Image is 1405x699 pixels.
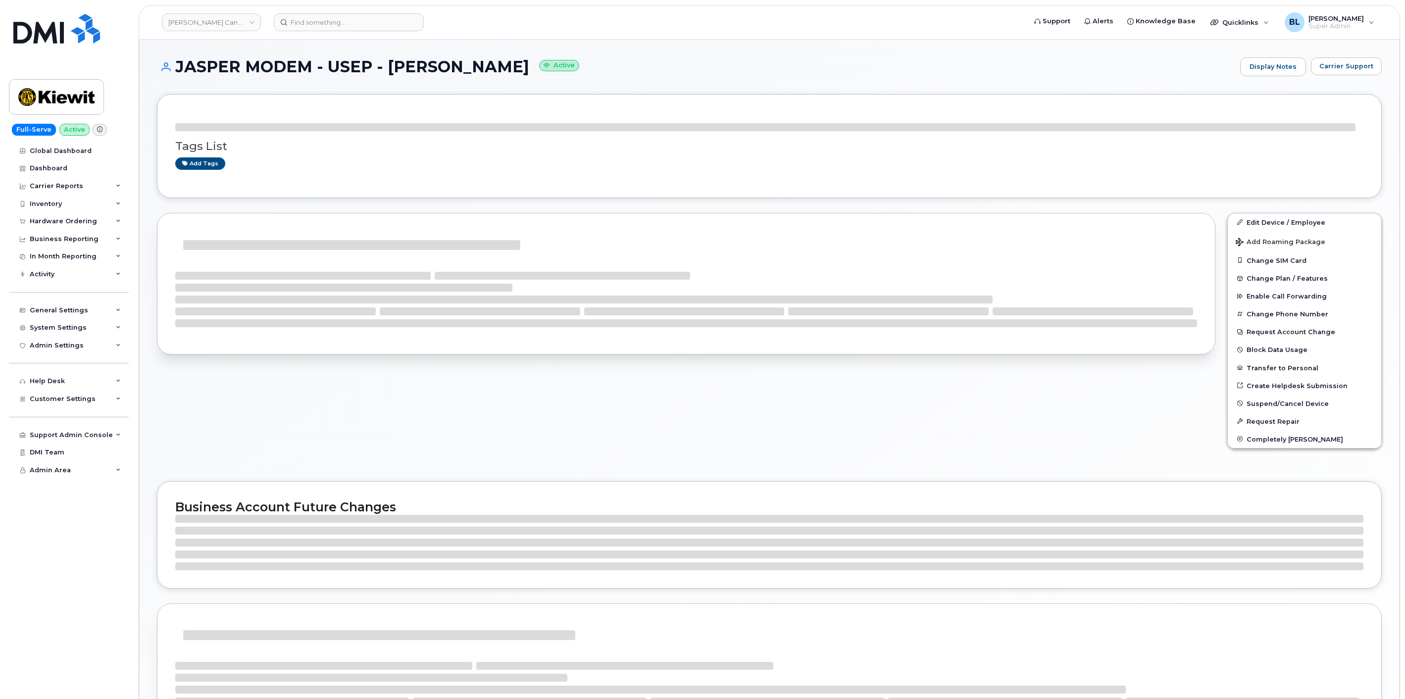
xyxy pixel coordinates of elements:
[1247,293,1327,300] span: Enable Call Forwarding
[1240,57,1306,76] a: Display Notes
[1228,377,1381,395] a: Create Helpdesk Submission
[539,60,579,71] small: Active
[1228,213,1381,231] a: Edit Device / Employee
[175,140,1363,152] h3: Tags List
[1236,238,1325,248] span: Add Roaming Package
[1228,359,1381,377] button: Transfer to Personal
[1247,275,1328,282] span: Change Plan / Features
[1311,57,1382,75] button: Carrier Support
[1228,412,1381,430] button: Request Repair
[1228,341,1381,358] button: Block Data Usage
[1319,61,1373,71] span: Carrier Support
[175,499,1363,514] h2: Business Account Future Changes
[1228,430,1381,448] button: Completely [PERSON_NAME]
[1228,231,1381,251] button: Add Roaming Package
[1228,251,1381,269] button: Change SIM Card
[1247,435,1343,443] span: Completely [PERSON_NAME]
[1228,395,1381,412] button: Suspend/Cancel Device
[1228,287,1381,305] button: Enable Call Forwarding
[175,157,225,170] a: Add tags
[1247,399,1329,407] span: Suspend/Cancel Device
[1228,269,1381,287] button: Change Plan / Features
[1228,305,1381,323] button: Change Phone Number
[1228,323,1381,341] button: Request Account Change
[157,58,1235,75] h1: JASPER MODEM - USEP - [PERSON_NAME]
